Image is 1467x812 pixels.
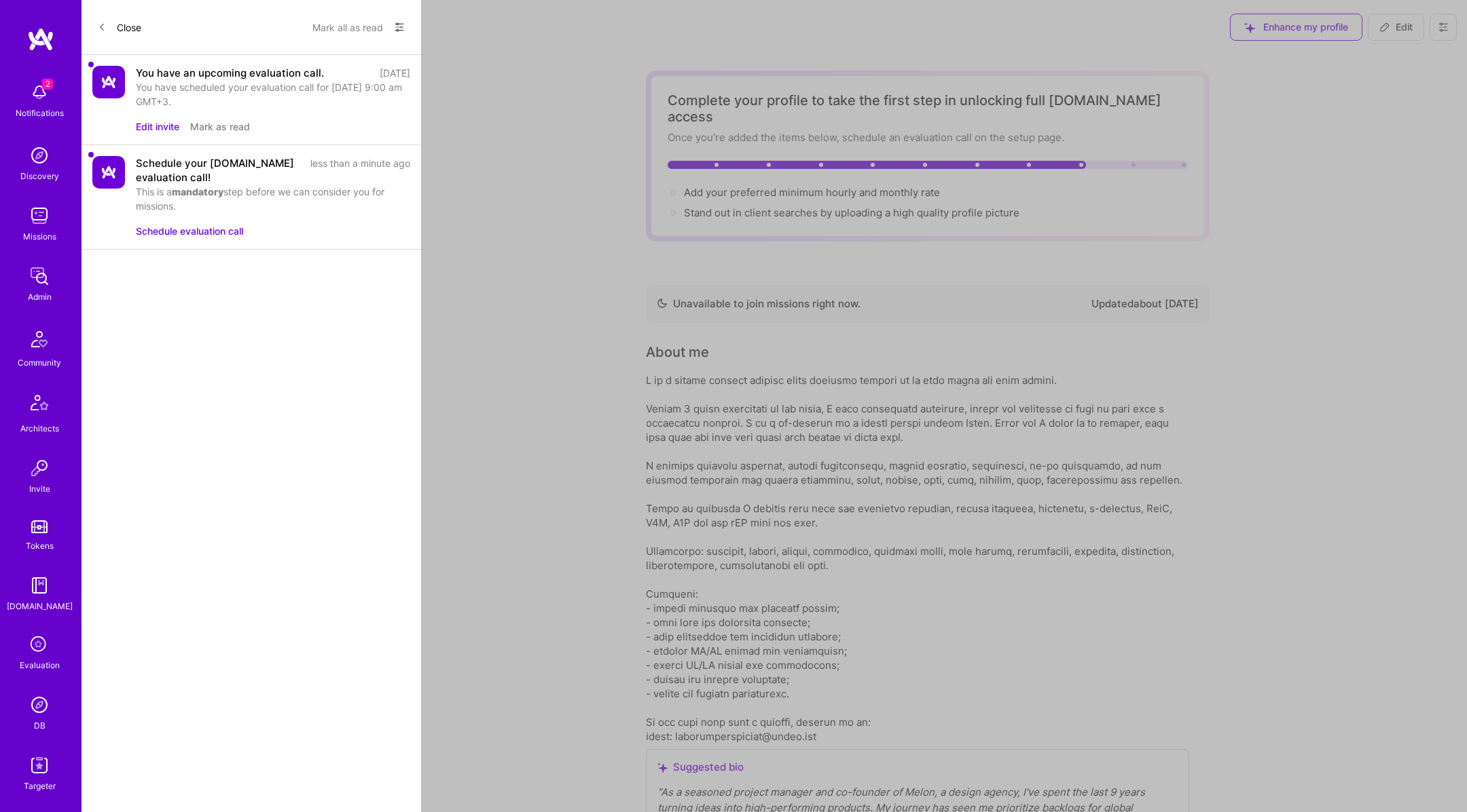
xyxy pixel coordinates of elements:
[26,142,53,169] img: discovery
[26,752,53,779] img: Skill Targeter
[92,156,125,189] img: Company Logo
[98,16,141,38] button: Close
[20,658,60,672] div: Evaluation
[172,186,223,197] b: mandatory
[7,599,73,613] div: [DOMAIN_NAME]
[312,16,383,38] button: Mark all as read
[380,66,410,80] div: [DATE]
[190,119,250,134] button: Mark as read
[31,520,48,533] img: tokens
[28,290,52,304] div: Admin
[26,572,53,599] img: guide book
[18,355,61,370] div: Community
[310,156,410,185] div: less than a minute ago
[26,263,53,290] img: admin teamwork
[136,156,302,185] div: Schedule your [DOMAIN_NAME] evaluation call!
[136,80,410,109] div: You have scheduled your evaluation call for [DATE] 9:00 am GMT+3.
[26,455,53,482] img: Invite
[136,185,410,213] div: This is a step before we can consider you for missions.
[23,389,56,421] img: Architects
[26,202,53,229] img: teamwork
[23,229,56,244] div: Missions
[23,323,56,355] img: Community
[136,119,179,134] button: Edit invite
[24,779,56,793] div: Targeter
[26,632,52,658] i: icon SelectionTeam
[27,27,54,52] img: logo
[20,169,59,183] div: Discovery
[34,718,46,733] div: DB
[136,224,243,238] button: Schedule evaluation call
[26,691,53,718] img: Admin Search
[29,482,50,496] div: Invite
[136,66,324,80] div: You have an upcoming evaluation call.
[26,539,54,553] div: Tokens
[92,66,125,98] img: Company Logo
[20,421,59,436] div: Architects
